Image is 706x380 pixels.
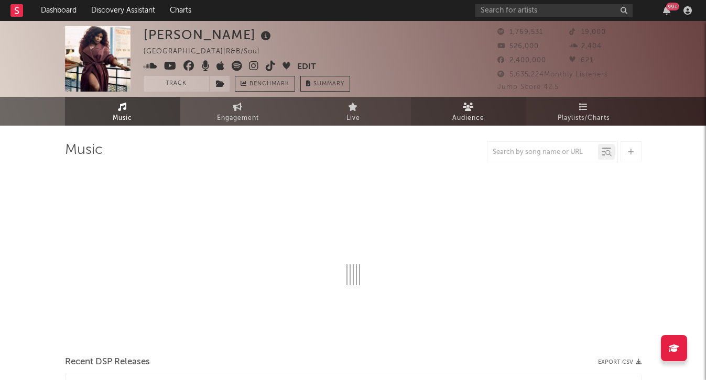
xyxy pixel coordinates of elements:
span: 2,404 [569,43,602,50]
div: [GEOGRAPHIC_DATA] | R&B/Soul [144,46,271,58]
span: 2,400,000 [497,57,546,64]
button: Summary [300,76,350,92]
span: 621 [569,57,593,64]
span: Playlists/Charts [558,112,610,125]
button: Track [144,76,209,92]
span: Live [346,112,360,125]
a: Playlists/Charts [526,97,642,126]
span: 1,769,531 [497,29,543,36]
a: Engagement [180,97,296,126]
div: 99 + [666,3,679,10]
a: Music [65,97,180,126]
span: Jump Score: 42.5 [497,84,559,91]
span: Music [113,112,132,125]
a: Benchmark [235,76,295,92]
span: 526,000 [497,43,539,50]
span: 19,000 [569,29,606,36]
span: Summary [313,81,344,87]
span: Benchmark [249,78,289,91]
button: Export CSV [598,359,642,365]
span: 5,635,224 Monthly Listeners [497,71,608,78]
input: Search for artists [475,4,633,17]
input: Search by song name or URL [487,148,598,157]
button: Edit [297,61,316,74]
a: Live [296,97,411,126]
div: [PERSON_NAME] [144,26,274,43]
span: Recent DSP Releases [65,356,150,368]
button: 99+ [663,6,670,15]
span: Engagement [217,112,259,125]
a: Audience [411,97,526,126]
span: Audience [452,112,484,125]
